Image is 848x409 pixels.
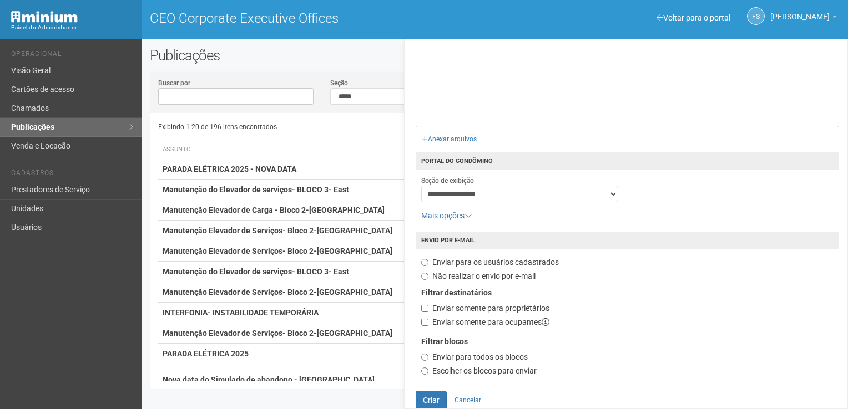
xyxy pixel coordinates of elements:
img: Minium [11,11,78,23]
strong: Nova data do Simulado de abandono - [GEOGRAPHIC_DATA] [163,375,375,384]
input: Enviar somente para proprietários [421,305,428,312]
div: Painel do Administrador [11,23,133,33]
strong: Manutenção Elevador de Serviços- Bloco 2-[GEOGRAPHIC_DATA] [163,329,392,338]
th: Assunto [158,141,408,159]
label: Seção [330,78,348,88]
li: Operacional [11,50,133,62]
a: Mais opções [421,211,472,220]
strong: Manutenção Elevador de Serviços- Bloco 2-[GEOGRAPHIC_DATA] [163,288,392,296]
span: Enviar para todos os blocos [432,352,528,361]
a: [PERSON_NAME] [770,14,837,23]
label: Enviar somente para ocupantes [421,317,549,328]
span: Escolher os blocos para enviar [432,366,537,375]
h4: Envio por e-mail [416,232,839,249]
span: Não realizar o envio por e-mail [432,272,536,280]
i: Locatários e proprietários que estejam na posse do imóvel [542,318,549,326]
input: Enviar para os usuários cadastrados [421,259,428,266]
strong: INTERFONIA- INSTABILIDADE TEMPORÁRIA [163,308,319,317]
h2: Publicações [150,47,428,64]
input: Não realizar o envio por e-mail [421,273,428,280]
strong: Manutenção Elevador de Serviços- Bloco 2-[GEOGRAPHIC_DATA] [163,247,392,255]
strong: Manutenção Elevador de Carga - Bloco 2-[GEOGRAPHIC_DATA] [163,206,385,214]
strong: Manutenção do Elevador de serviços- BLOCO 3- East [163,267,349,276]
h4: Portal do condômino [416,152,839,170]
label: Buscar por [158,78,190,88]
input: Enviar somente para ocupantes [421,319,428,326]
div: Exibindo 1-20 de 196 itens encontrados [158,119,495,135]
input: Escolher os blocos para enviar [421,367,428,375]
span: Fabiana Silva [770,2,830,21]
div: Anexar arquivos [416,127,483,144]
h1: CEO Corporate Executive Offices [150,11,487,25]
li: Cadastros [11,169,133,181]
input: Enviar para todos os blocos [421,354,428,361]
span: Enviar para os usuários cadastrados [432,258,559,267]
a: Voltar para o portal [657,13,730,22]
strong: Filtrar blocos [421,337,468,346]
strong: Manutenção Elevador de Serviços- Bloco 2-[GEOGRAPHIC_DATA] [163,226,392,235]
strong: Manutenção do Elevador de serviços- BLOCO 3- East [163,185,349,194]
a: FS [747,7,765,25]
a: Cancelar [448,392,487,408]
strong: PARADA ELÉTRICA 2025 - NOVA DATA [163,165,296,173]
label: Enviar somente para proprietários [421,303,549,314]
label: Seção de exibição [421,176,474,186]
strong: PARADA ELÉTRICA 2025 [163,349,249,358]
strong: Filtrar destinatários [421,288,492,297]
